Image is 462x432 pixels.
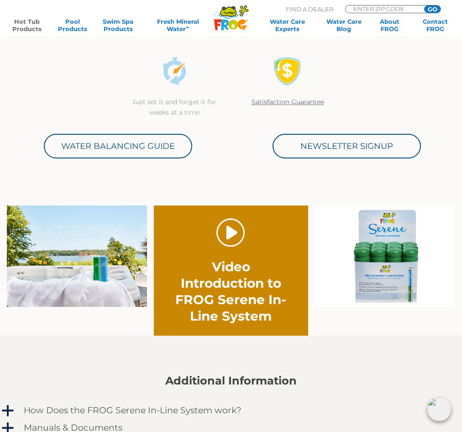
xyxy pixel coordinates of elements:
input: GO [424,5,441,13]
img: icon-set-and-forget [160,57,189,85]
a: Play Video [216,218,245,247]
a: Water CareBlog [326,18,362,32]
span: a [1,404,15,418]
a: Water CareExperts [259,18,316,32]
sup: ∞ [186,25,189,30]
a: Swim SpaProducts [100,18,136,32]
p: Find A Dealer [286,5,333,13]
img: serene [315,205,455,307]
img: openIcon [427,397,451,421]
a: Water Balancing Guide [44,134,192,158]
p: Just set it and forget it for weeks at a time [127,97,222,118]
a: Fresh MineralWater∞ [146,18,210,32]
a: Newsletter Signup [273,134,421,158]
a: AboutFROG [372,18,407,32]
h4: How Does the FROG Serene In-Line System work? [24,406,241,416]
a: Satisfaction Guarantee [252,98,324,106]
a: Hot TubProducts [9,18,45,32]
a: PoolProducts [55,18,90,32]
img: Satisfaction Guarantee Icon [273,57,302,85]
img: Sereneontowel [7,205,147,307]
input: Zip Code Form [352,5,414,12]
a: ContactFROG [417,18,453,32]
h2: Video Introduction to FROG Serene In-Line System [169,258,293,324]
